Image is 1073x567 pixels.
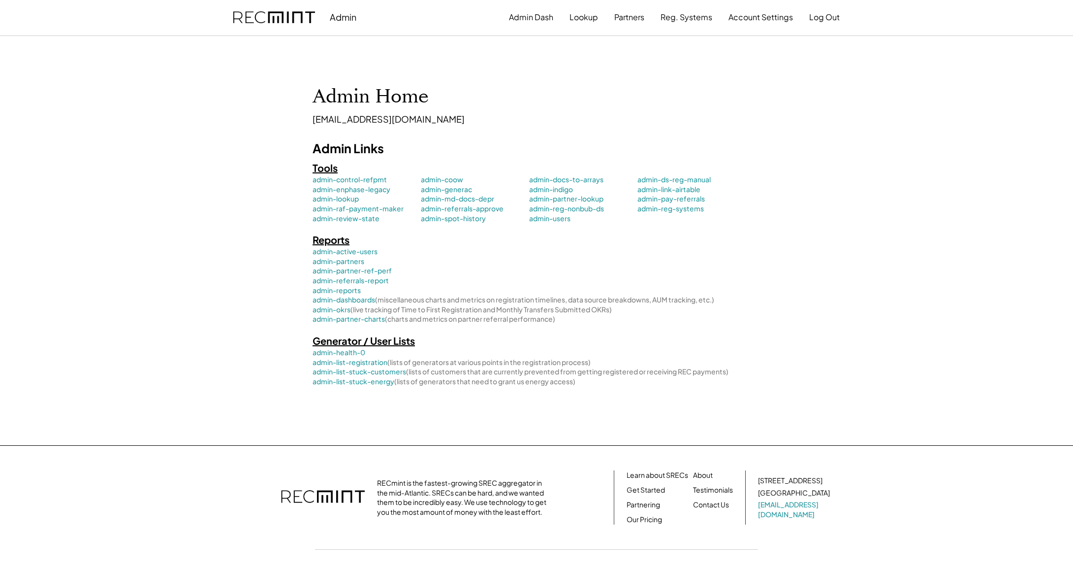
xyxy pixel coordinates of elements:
a: About [693,470,713,480]
img: recmint-logotype%403x.png [233,11,315,24]
a: admin-ds-reg-manual [637,175,746,185]
h5: Generator / User Lists [313,334,415,348]
a: admin-list-stuck-customers(lists of customers that are currently prevented from getting registere... [313,367,756,377]
a: admin-control-refpmt [313,175,421,185]
a: admin-health-0 [313,348,421,358]
a: admin-pay-referrals [637,194,746,204]
div: [GEOGRAPHIC_DATA] [758,488,830,498]
a: Testimonials [693,485,733,495]
button: Reg. Systems [661,7,712,27]
button: Lookup [569,7,598,27]
font: (live tracking of Time to First Registration and Monthly Transfers Submitted OKRs) [350,305,612,314]
a: Partnering [627,500,660,510]
a: admin-referrals-approve [421,204,529,214]
font: (lists of generators at various points in the registration process) [387,358,591,367]
a: admin-indigo [529,185,637,195]
a: admin-partner-ref-perf [313,266,421,276]
a: Learn about SRECs [627,470,688,480]
button: Account Settings [728,7,793,27]
a: admin-reg-systems [637,204,746,214]
a: admin-coow [421,175,529,185]
font: (lists of customers that are currently prevented from getting registered or receiving REC payments) [406,367,728,376]
a: admin-reports [313,286,421,296]
a: admin-dashboards(miscellaneous charts and metrics on registration timelines, data source breakdow... [313,295,756,305]
a: admin-active-users [313,247,421,257]
a: admin-users [529,214,637,224]
div: Admin [330,11,356,23]
a: admin-raf-payment-maker [313,204,421,214]
div: RECmint is the fastest-growing SREC aggregator in the mid-Atlantic. SRECs can be hard, and we wan... [377,478,552,517]
a: admin-list-registration(lists of generators at various points in the registration process) [313,358,756,367]
a: admin-enphase-legacy [313,185,421,195]
h4: Admin Links [313,140,384,157]
a: admin-partner-charts(charts and metrics on partner referral performance) [313,314,756,324]
a: Our Pricing [627,515,662,525]
a: [EMAIL_ADDRESS][DOMAIN_NAME] [758,500,832,519]
div: [STREET_ADDRESS] [758,476,822,486]
div: [EMAIL_ADDRESS][DOMAIN_NAME] [313,113,465,135]
font: (lists of generators that need to grant us energy access) [394,377,575,386]
a: Get Started [627,485,665,495]
button: Admin Dash [509,7,553,27]
a: admin-spot-history [421,214,529,224]
h1: Admin Home [313,85,429,108]
a: admin-docs-to-arrays [529,175,637,185]
a: admin-generac [421,185,529,195]
a: admin-partners [313,257,421,267]
font: (charts and metrics on partner referral performance) [385,314,555,323]
a: admin-partner-lookup [529,194,637,204]
a: admin-lookup [313,194,421,204]
img: recmint-logotype%403x.png [281,480,365,515]
a: admin-reg-nonbub-ds [529,204,637,214]
font: (miscellaneous charts and metrics on registration timelines, data source breakdowns, AUM tracking... [375,295,714,304]
h5: Reports [313,233,349,247]
a: admin-list-stuck-energy(lists of generators that need to grant us energy access) [313,377,756,387]
a: admin-md-docs-depr [421,194,529,204]
a: admin-review-state [313,214,421,224]
button: Log Out [809,7,840,27]
a: Contact Us [693,500,729,510]
a: admin-referrals-report [313,276,421,286]
a: admin-link-airtable [637,185,746,195]
h5: Tools [313,161,338,175]
button: Partners [614,7,644,27]
a: admin-okrs(live tracking of Time to First Registration and Monthly Transfers Submitted OKRs) [313,305,756,315]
